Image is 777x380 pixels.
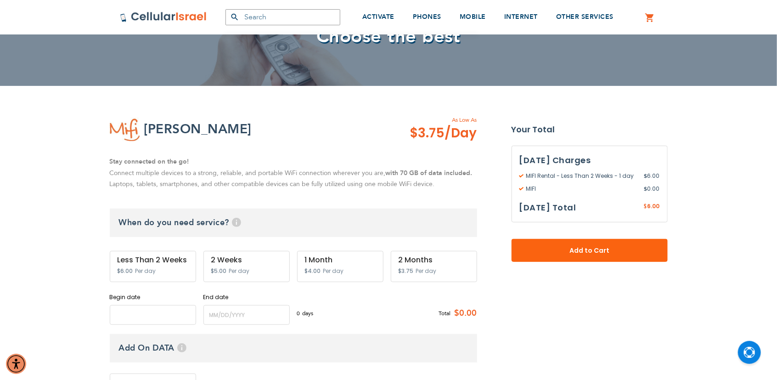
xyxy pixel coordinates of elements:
[110,157,189,166] strong: Stay connected on the go!
[110,334,477,363] h3: Add On DATA
[225,9,340,25] input: Search
[305,267,321,275] span: $4.00
[118,267,133,275] span: $6.00
[316,24,461,49] span: Choose the best
[399,256,469,264] div: 2 Months
[135,267,156,275] span: Per day
[110,305,196,325] input: MM/DD/YYYY
[504,12,538,21] span: INTERNET
[323,267,344,275] span: Per day
[362,12,394,21] span: ACTIVATE
[413,12,441,21] span: PHONES
[644,203,647,211] span: $
[297,309,303,318] span: 0
[211,256,282,264] div: 2 Weeks
[177,343,186,352] span: Help
[118,256,188,264] div: Less Than 2 Weeks
[399,267,414,275] span: $3.75
[6,354,26,374] div: Accessibility Menu
[519,153,660,167] h3: [DATE] Charges
[203,305,290,325] input: MM/DD/YYYY
[519,201,576,215] h3: [DATE] Total
[519,172,644,180] span: MIFI Rental - Less Than 2 Weeks - 1 day
[144,120,252,138] h2: [PERSON_NAME]
[229,267,250,275] span: Per day
[644,185,660,193] span: 0.00
[512,239,668,262] button: Add to Cart
[451,306,477,320] span: $0.00
[644,185,647,193] span: $
[385,116,477,124] span: As Low As
[211,267,227,275] span: $5.00
[305,256,376,264] div: 1 Month
[519,185,644,193] span: MIFI
[410,124,477,142] span: $3.75
[303,309,314,318] span: days
[542,246,637,255] span: Add to Cart
[460,12,486,21] span: MOBILE
[644,172,660,180] span: 6.00
[386,169,473,177] strong: with 70 GB of data included.
[232,218,241,227] span: Help
[120,11,207,23] img: Cellular Israel Logo
[439,309,451,318] span: Total
[110,293,196,301] label: Begin date
[110,118,140,141] img: MIFI Rental
[110,156,477,190] p: Connect multiple devices to a strong, reliable, and portable WiFi connection wherever you are, La...
[445,124,477,142] span: /Day
[644,172,647,180] span: $
[556,12,614,21] span: OTHER SERVICES
[203,293,290,301] label: End date
[647,202,660,210] span: 6.00
[110,209,477,237] h3: When do you need service?
[416,267,437,275] span: Per day
[512,123,668,136] strong: Your Total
